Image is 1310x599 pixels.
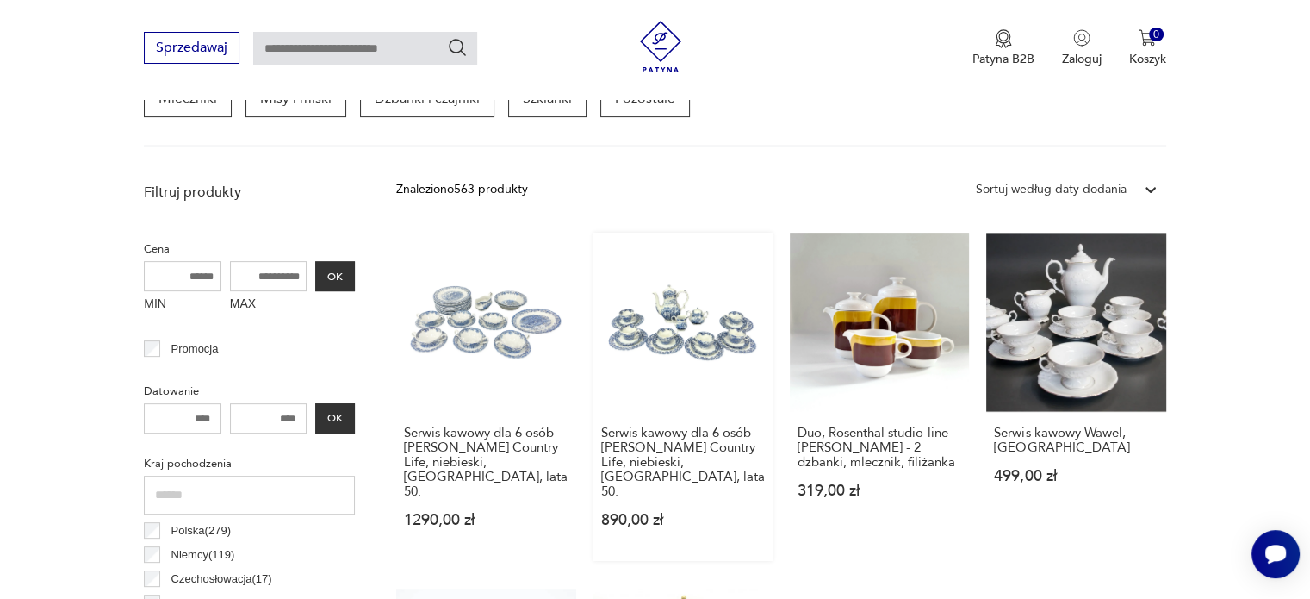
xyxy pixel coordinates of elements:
p: 499,00 zł [994,469,1158,484]
a: Serwis kawowy dla 6 osób – Myott’s Country Life, niebieski, Anglia, lata 50.Serwis kawowy dla 6 o... [396,233,575,561]
p: Czechosłowacja ( 17 ) [171,570,272,589]
img: Ikona koszyka [1139,29,1156,47]
p: Patyna B2B [972,51,1034,67]
label: MIN [144,291,221,319]
label: MAX [230,291,307,319]
a: Ikona medaluPatyna B2B [972,29,1034,67]
button: Zaloguj [1062,29,1102,67]
p: Koszyk [1129,51,1166,67]
button: Szukaj [447,37,468,58]
p: Niemcy ( 119 ) [171,546,235,565]
p: Filtruj produkty [144,183,355,202]
button: OK [315,261,355,291]
p: 319,00 zł [798,484,961,498]
div: 0 [1149,28,1164,42]
p: Datowanie [144,382,355,401]
p: Polska ( 279 ) [171,521,231,540]
h3: Serwis kawowy dla 6 osób – [PERSON_NAME] Country Life, niebieski, [GEOGRAPHIC_DATA], lata 50. [404,426,568,499]
h3: Serwis kawowy dla 6 osób – [PERSON_NAME] Country Life, niebieski, [GEOGRAPHIC_DATA], lata 50. [601,426,765,499]
iframe: Smartsupp widget button [1251,530,1300,578]
button: 0Koszyk [1129,29,1166,67]
p: Zaloguj [1062,51,1102,67]
h3: Duo, Rosenthal studio-line [PERSON_NAME] - 2 dzbanki, mlecznik, filiżanka [798,426,961,470]
button: Sprzedawaj [144,32,239,64]
a: Serwis kawowy Wawel, PolskaSerwis kawowy Wawel, [GEOGRAPHIC_DATA]499,00 zł [986,233,1165,561]
img: Ikona medalu [995,29,1012,48]
h3: Serwis kawowy Wawel, [GEOGRAPHIC_DATA] [994,426,1158,455]
a: Duo, Rosenthal studio-line A. Pozzi - 2 dzbanki, mlecznik, filiżankaDuo, Rosenthal studio-line [P... [790,233,969,561]
div: Sortuj według daty dodania [976,180,1127,199]
button: Patyna B2B [972,29,1034,67]
button: OK [315,403,355,434]
img: Patyna - sklep z meblami i dekoracjami vintage [635,21,686,72]
a: Sprzedawaj [144,43,239,55]
a: Serwis kawowy dla 6 osób – Myott’s Country Life, niebieski, Anglia, lata 50.Serwis kawowy dla 6 o... [593,233,773,561]
p: Promocja [171,340,219,359]
div: Znaleziono 563 produkty [396,180,528,199]
img: Ikonka użytkownika [1073,29,1090,47]
p: 1290,00 zł [404,513,568,527]
p: Cena [144,240,355,259]
p: Kraj pochodzenia [144,454,355,473]
p: 890,00 zł [601,513,765,527]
